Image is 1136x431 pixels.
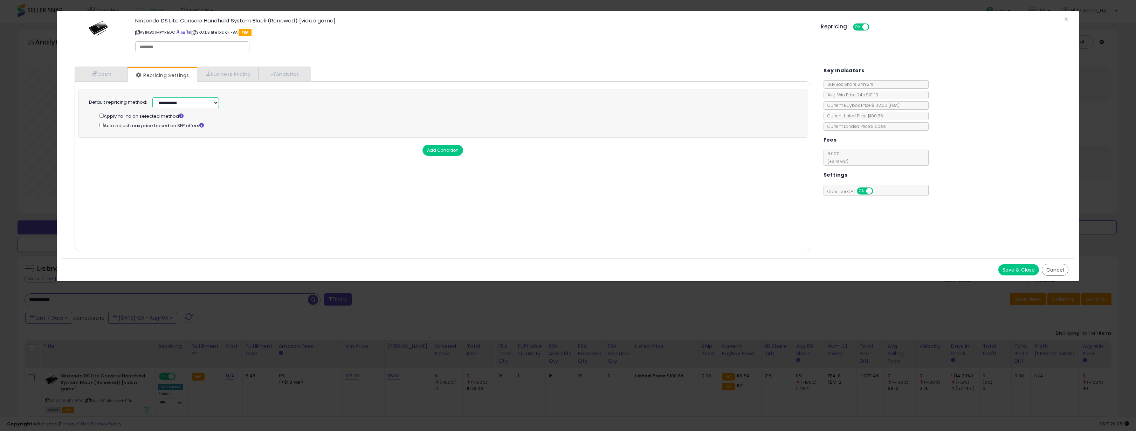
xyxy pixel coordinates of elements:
div: Apply Yo-Yo on selected method [99,112,790,120]
a: Costs [75,67,128,81]
a: BuyBox page [176,29,180,35]
span: ON [854,24,862,30]
h5: Key Indicators [824,66,865,75]
a: Analytics [258,67,310,81]
span: Consider CPT: [824,189,882,194]
span: ON [858,188,866,194]
a: Repricing Settings [128,68,196,82]
p: ASIN: B01MPYRE0O | SKU: DS lite black FBA [135,27,810,38]
button: Cancel [1042,264,1068,276]
span: Current Listed Price: $100.86 [824,113,883,119]
span: $102.00 [872,102,900,108]
div: Auto adjust max price based on SFP offers [99,122,790,129]
button: Add Condition [422,145,463,156]
span: OFF [872,188,883,194]
span: ( FBA ) [888,102,900,108]
span: 8.00 % [824,151,848,164]
a: Business Pricing [197,67,258,81]
span: OFF [868,24,880,30]
h5: Fees [824,136,837,144]
span: × [1064,14,1068,24]
span: Current Landed Price: $100.86 [824,123,887,129]
img: 41guhQbJ1CL._SL60_.jpg [88,18,109,39]
span: BuyBox Share 24h: 21% [824,81,873,87]
span: FBA [239,29,252,36]
span: Current Buybox Price: [824,102,900,108]
span: Avg. Win Price 24h: $101.10 [824,92,878,98]
a: Your listing only [186,29,190,35]
label: Default repricing method: [89,99,147,106]
button: Save & Close [998,264,1039,275]
a: All offer listings [181,29,185,35]
span: (+$1.8 var) [824,158,848,164]
h5: Repricing: [821,24,849,29]
h3: Nintendo DS Lite Console Handheld System Black (Renewed) [video game] [135,18,810,23]
h5: Settings [824,171,847,179]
